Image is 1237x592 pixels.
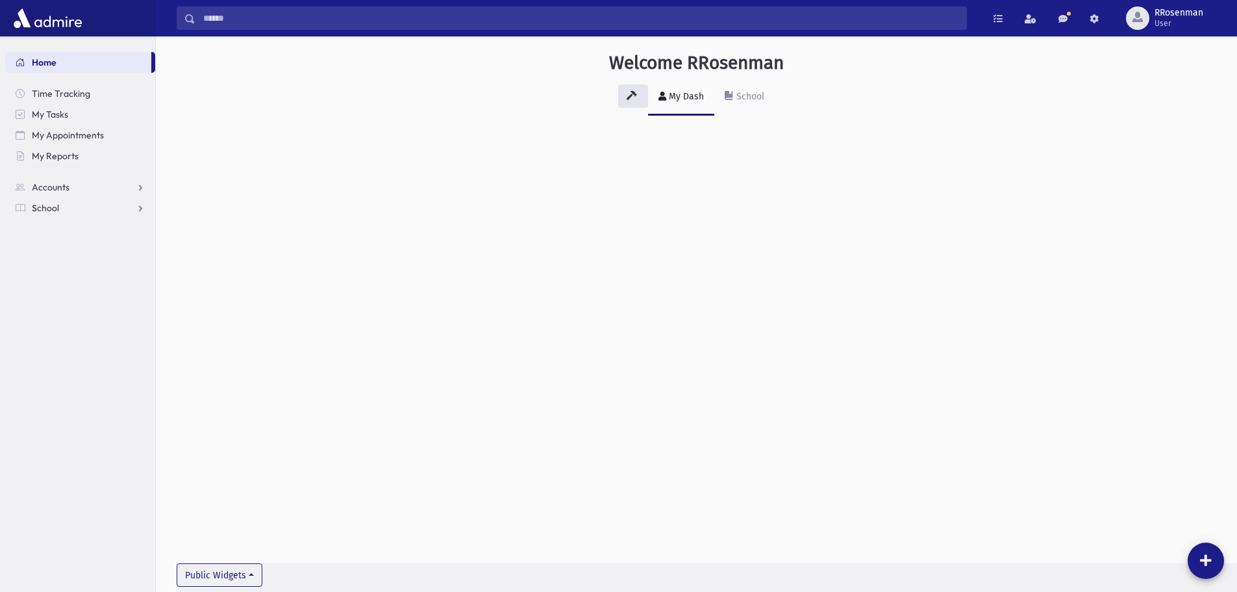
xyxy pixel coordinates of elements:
[648,79,714,116] a: My Dash
[32,129,104,141] span: My Appointments
[32,57,56,68] span: Home
[5,83,155,104] a: Time Tracking
[1155,8,1203,18] span: RRosenman
[714,79,775,116] a: School
[32,150,79,162] span: My Reports
[5,52,151,73] a: Home
[5,198,155,218] a: School
[32,88,90,99] span: Time Tracking
[666,91,704,102] div: My Dash
[1155,18,1203,29] span: User
[5,177,155,198] a: Accounts
[195,6,966,30] input: Search
[32,181,69,193] span: Accounts
[5,104,155,125] a: My Tasks
[5,146,155,166] a: My Reports
[609,52,784,74] h3: Welcome RRosenman
[10,5,85,31] img: AdmirePro
[32,109,68,120] span: My Tasks
[5,125,155,146] a: My Appointments
[177,563,262,587] button: Public Widgets
[32,202,59,214] span: School
[734,91,764,102] div: School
